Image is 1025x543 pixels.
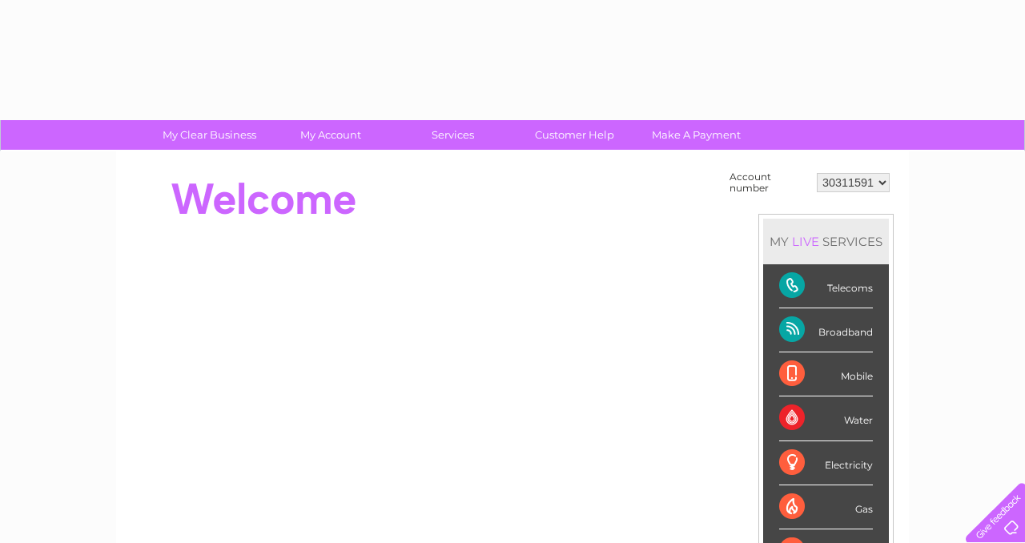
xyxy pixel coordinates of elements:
[779,441,873,485] div: Electricity
[265,120,397,150] a: My Account
[779,308,873,352] div: Broadband
[779,485,873,529] div: Gas
[779,352,873,396] div: Mobile
[779,264,873,308] div: Telecoms
[789,234,822,249] div: LIVE
[763,219,889,264] div: MY SERVICES
[726,167,813,198] td: Account number
[143,120,275,150] a: My Clear Business
[387,120,519,150] a: Services
[630,120,762,150] a: Make A Payment
[508,120,641,150] a: Customer Help
[779,396,873,440] div: Water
